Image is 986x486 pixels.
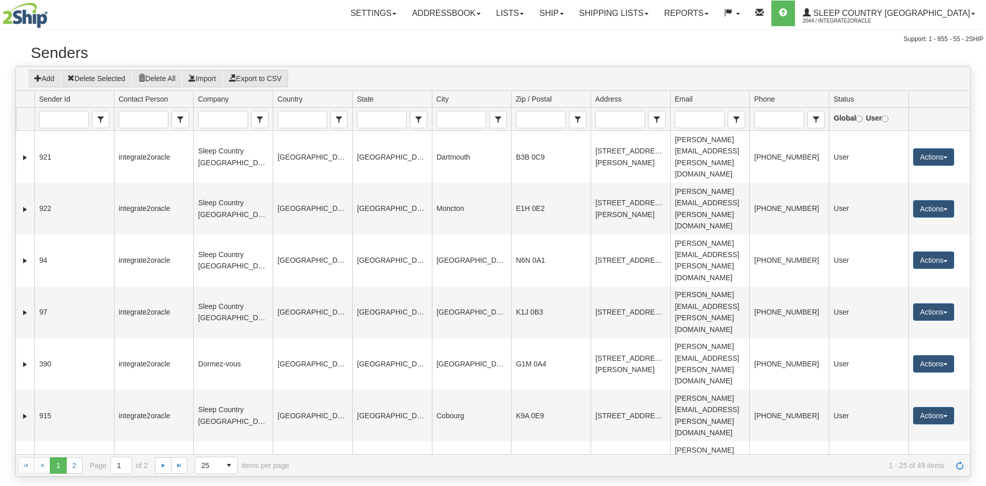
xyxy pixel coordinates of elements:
[16,67,970,91] div: grid toolbar
[591,390,670,441] td: [STREET_ADDRESS]
[195,457,238,474] span: Page sizes drop down
[755,111,804,128] input: Phone
[962,190,985,295] iframe: chat widget
[357,94,374,104] span: State
[670,286,750,338] td: [PERSON_NAME][EMAIL_ADDRESS][PERSON_NAME][DOMAIN_NAME]
[913,407,954,424] button: Actions
[352,286,432,338] td: [GEOGRAPHIC_DATA]
[675,94,693,104] span: Email
[670,183,750,235] td: [PERSON_NAME][EMAIL_ADDRESS][PERSON_NAME][DOMAIN_NAME]
[273,286,352,338] td: [GEOGRAPHIC_DATA]
[511,338,591,390] td: G1M 0A4
[532,1,571,26] a: Ship
[913,148,954,166] button: Actions
[749,108,829,131] td: filter cell
[572,1,656,26] a: Shipping lists
[913,251,954,269] button: Actions
[34,286,114,338] td: 97
[913,303,954,321] button: Actions
[432,390,511,441] td: Cobourg
[277,94,302,104] span: Country
[437,111,486,128] input: City
[193,286,273,338] td: Sleep Country [GEOGRAPHIC_DATA]
[728,111,745,128] span: Email
[754,94,774,104] span: Phone
[155,457,172,474] a: Go to the next page
[352,390,432,441] td: [GEOGRAPHIC_DATA]
[193,131,273,183] td: Sleep Country [GEOGRAPHIC_DATA]
[40,111,88,128] input: Sender Id
[404,1,488,26] a: Addressbook
[273,338,352,390] td: [GEOGRAPHIC_DATA]
[749,286,829,338] td: [PHONE_NUMBER]
[172,111,189,128] span: Contact Person
[330,111,348,128] span: Country
[670,235,750,286] td: [PERSON_NAME][EMAIL_ADDRESS][PERSON_NAME][DOMAIN_NAME]
[829,108,908,131] td: filter cell
[92,111,109,128] span: Sender Id
[114,286,194,338] td: integrate2oracle
[31,44,955,61] h2: Senders
[39,94,70,104] span: Sender Id
[193,338,273,390] td: Dormez-vous
[834,112,863,124] label: Global
[490,111,506,128] span: select
[808,111,824,128] span: select
[193,183,273,235] td: Sleep Country [GEOGRAPHIC_DATA]
[195,457,289,474] span: items per page
[432,235,511,286] td: [GEOGRAPHIC_DATA]
[591,338,670,390] td: [STREET_ADDRESS][PERSON_NAME]
[432,338,511,390] td: [GEOGRAPHIC_DATA]
[432,286,511,338] td: [GEOGRAPHIC_DATA]
[352,183,432,235] td: [GEOGRAPHIC_DATA]
[193,235,273,286] td: Sleep Country [GEOGRAPHIC_DATA]
[952,457,968,474] a: Refresh
[829,338,908,390] td: User
[114,108,194,131] td: filter cell
[749,338,829,390] td: [PHONE_NUMBER]
[34,131,114,183] td: 921
[20,359,30,370] a: Expand
[908,108,970,131] td: filter cell
[829,235,908,286] td: User
[511,183,591,235] td: E1H 0E2
[432,108,511,131] td: filter cell
[569,111,586,128] span: Zip / Postal
[570,111,586,128] span: select
[114,131,194,183] td: integrate2oracle
[3,35,983,44] div: Support: 1 - 855 - 55 - 2SHIP
[913,200,954,218] button: Actions
[410,111,427,128] span: select
[829,286,908,338] td: User
[111,457,131,474] input: Page 1
[114,338,194,390] td: integrate2oracle
[648,111,666,128] span: Address
[489,111,507,128] span: City
[34,183,114,235] td: 922
[193,390,273,441] td: Sleep Country [GEOGRAPHIC_DATA]
[829,390,908,441] td: User
[34,390,114,441] td: 915
[199,111,248,128] input: Company
[273,108,352,131] td: filter cell
[61,70,132,87] button: Delete Selected
[131,70,182,87] button: Delete All
[119,94,168,104] span: Contact Person
[222,70,289,87] button: Export to CSV
[182,70,223,87] button: Import
[807,111,825,128] span: Phone
[866,112,888,124] label: User
[833,94,854,104] span: Status
[437,94,449,104] span: City
[670,338,750,390] td: [PERSON_NAME][EMAIL_ADDRESS][PERSON_NAME][DOMAIN_NAME]
[273,390,352,441] td: [GEOGRAPHIC_DATA]
[114,183,194,235] td: integrate2oracle
[591,131,670,183] td: [STREET_ADDRESS][PERSON_NAME]
[3,3,48,28] img: logo2044.jpg
[221,457,237,474] span: select
[90,457,148,474] span: Page of 2
[20,152,30,163] a: Expand
[28,70,61,87] button: Add
[511,108,591,131] td: filter cell
[517,111,565,128] input: Zip / Postal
